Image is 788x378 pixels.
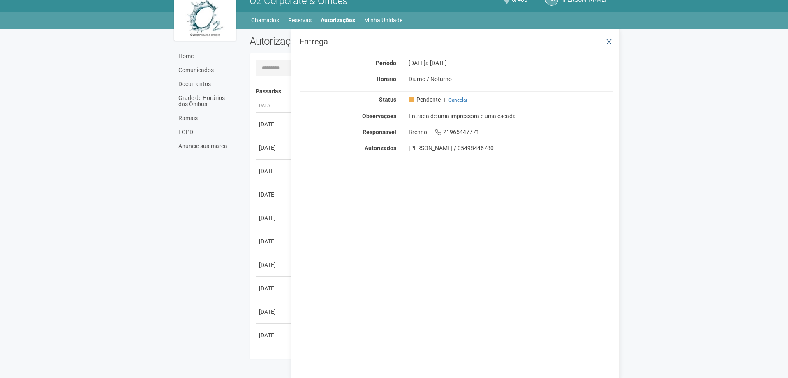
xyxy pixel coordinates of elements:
[176,139,237,153] a: Anuncie sua marca
[176,111,237,125] a: Ramais
[176,91,237,111] a: Grade de Horários dos Ônibus
[259,144,289,152] div: [DATE]
[376,60,396,66] strong: Período
[259,331,289,339] div: [DATE]
[425,60,447,66] span: a [DATE]
[362,113,396,119] strong: Observações
[259,120,289,128] div: [DATE]
[288,14,312,26] a: Reservas
[259,308,289,316] div: [DATE]
[379,96,396,103] strong: Status
[259,284,289,292] div: [DATE]
[409,144,614,152] div: [PERSON_NAME] / 05498446780
[321,14,355,26] a: Autorizações
[176,125,237,139] a: LGPD
[409,96,441,103] span: Pendente
[250,35,425,47] h2: Autorizações
[377,76,396,82] strong: Horário
[448,97,467,103] a: Cancelar
[300,37,613,46] h3: Entrega
[402,112,620,120] div: Entrada de uma impressora e uma escada
[176,49,237,63] a: Home
[402,75,620,83] div: Diurno / Noturno
[256,88,608,95] h4: Passadas
[365,145,396,151] strong: Autorizados
[259,237,289,246] div: [DATE]
[176,77,237,91] a: Documentos
[364,14,402,26] a: Minha Unidade
[444,97,445,103] span: |
[259,167,289,175] div: [DATE]
[402,128,620,136] div: Brenno 21965447771
[176,63,237,77] a: Comunicados
[363,129,396,135] strong: Responsável
[259,214,289,222] div: [DATE]
[259,261,289,269] div: [DATE]
[402,59,620,67] div: [DATE]
[251,14,279,26] a: Chamados
[259,190,289,199] div: [DATE]
[256,99,293,113] th: Data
